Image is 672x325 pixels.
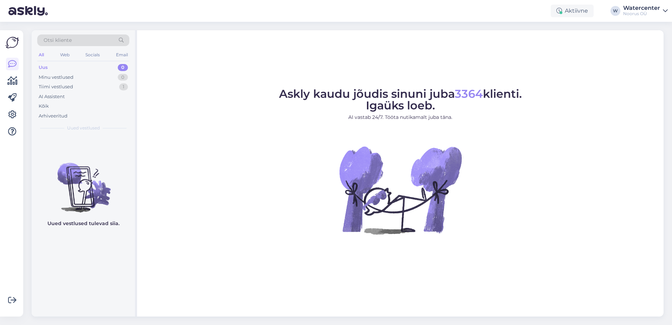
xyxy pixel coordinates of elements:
[6,36,19,49] img: Askly Logo
[39,103,49,110] div: Kõik
[32,150,135,214] img: No chats
[551,5,594,17] div: Aktiivne
[119,83,128,90] div: 1
[118,74,128,81] div: 0
[39,113,67,120] div: Arhiveeritud
[39,83,73,90] div: Tiimi vestlused
[623,5,660,11] div: Watercenter
[39,93,65,100] div: AI Assistent
[115,50,129,59] div: Email
[59,50,71,59] div: Web
[279,114,522,121] p: AI vastab 24/7. Tööta nutikamalt juba täna.
[39,64,48,71] div: Uus
[47,220,119,227] p: Uued vestlused tulevad siia.
[67,125,100,131] span: Uued vestlused
[610,6,620,16] div: W
[39,74,73,81] div: Minu vestlused
[279,87,522,112] span: Askly kaudu jõudis sinuni juba klienti. Igaüks loeb.
[455,87,483,101] span: 3364
[623,11,660,17] div: Noorus OÜ
[44,37,72,44] span: Otsi kliente
[118,64,128,71] div: 0
[337,127,464,253] img: No Chat active
[37,50,45,59] div: All
[84,50,101,59] div: Socials
[623,5,668,17] a: WatercenterNoorus OÜ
